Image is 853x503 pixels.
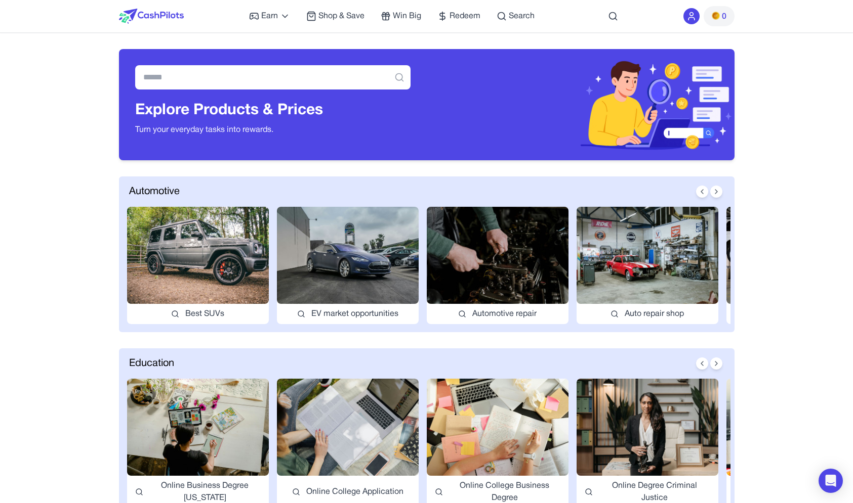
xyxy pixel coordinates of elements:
span: Education [129,356,174,371]
span: Earn [261,10,278,22]
button: PMs0 [704,6,735,26]
a: Shop & Save [306,10,364,22]
a: Search [497,10,535,22]
a: Redeem [437,10,480,22]
span: Shop & Save [318,10,364,22]
img: PMs [712,12,720,20]
span: Automotive repair [472,308,537,320]
a: Earn [249,10,290,22]
span: Win Big [393,10,421,22]
img: CashPilots Logo [119,9,184,24]
span: EV market opportunities [311,308,398,320]
span: Automotive [129,185,180,199]
p: Turn your everyday tasks into rewards. [135,124,411,136]
a: Win Big [381,10,421,22]
span: Redeem [450,10,480,22]
span: Auto repair shop [625,308,684,320]
img: Header decoration [427,49,735,160]
span: Search [509,10,535,22]
h3: Explore Products & Prices [135,102,411,120]
div: Open Intercom Messenger [819,469,843,493]
span: Online College Application [306,486,403,498]
span: 0 [722,11,726,23]
span: Best SUVs [185,308,224,320]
